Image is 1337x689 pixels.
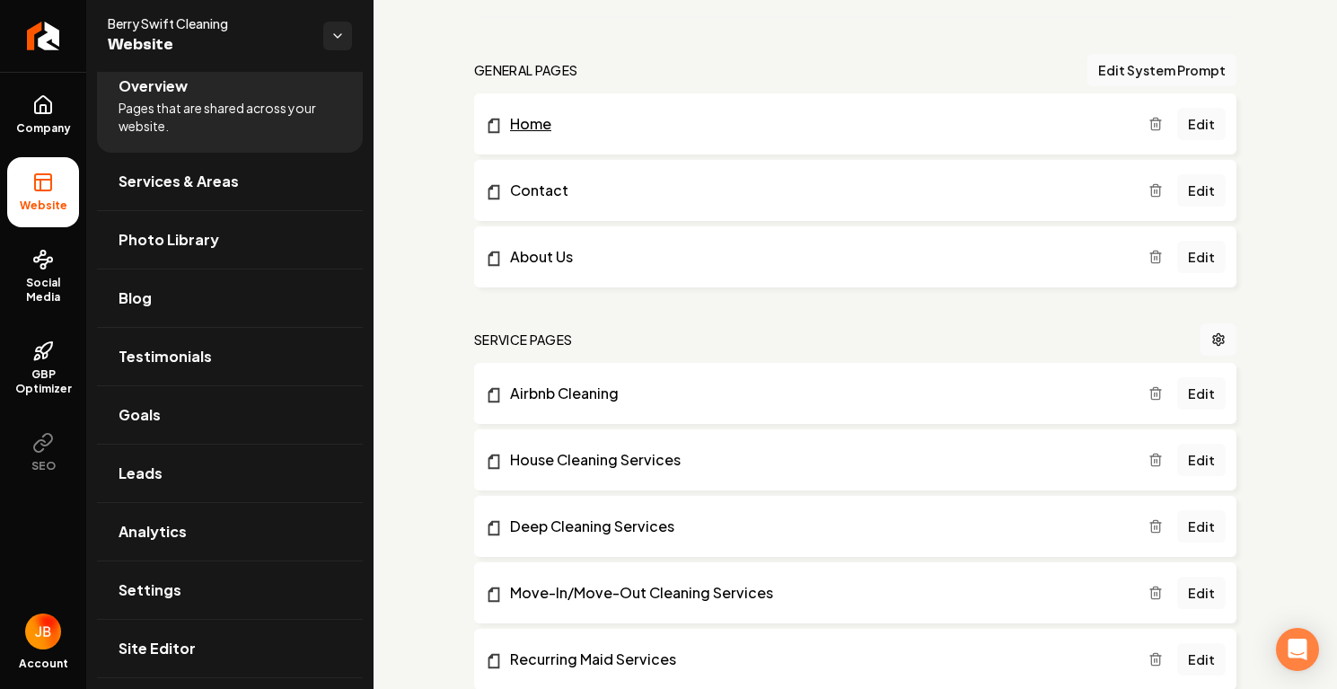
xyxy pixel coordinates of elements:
[13,199,75,213] span: Website
[25,614,61,649] button: Open user button
[119,171,239,192] span: Services & Areas
[119,579,181,601] span: Settings
[97,211,363,269] a: Photo Library
[108,32,309,57] span: Website
[7,276,79,305] span: Social Media
[1177,444,1226,476] a: Edit
[1177,108,1226,140] a: Edit
[485,449,1148,471] a: House Cleaning Services
[119,404,161,426] span: Goals
[97,269,363,327] a: Blog
[97,620,363,677] a: Site Editor
[97,386,363,444] a: Goals
[7,367,79,396] span: GBP Optimizer
[19,657,68,671] span: Account
[7,80,79,150] a: Company
[97,153,363,210] a: Services & Areas
[485,649,1148,670] a: Recurring Maid Services
[97,328,363,385] a: Testimonials
[25,614,61,649] img: Jazzmine Berry
[485,582,1148,604] a: Move-In/Move-Out Cleaning Services
[97,445,363,502] a: Leads
[474,331,573,349] h2: Service Pages
[7,234,79,319] a: Social Media
[108,14,309,32] span: Berry Swift Cleaning
[1276,628,1319,671] div: Open Intercom Messenger
[1177,643,1226,676] a: Edit
[1177,510,1226,543] a: Edit
[1177,377,1226,410] a: Edit
[97,561,363,619] a: Settings
[97,503,363,561] a: Analytics
[119,229,219,251] span: Photo Library
[7,326,79,411] a: GBP Optimizer
[24,459,63,473] span: SEO
[27,22,60,50] img: Rebolt Logo
[119,346,212,367] span: Testimonials
[7,418,79,488] button: SEO
[474,61,578,79] h2: general pages
[119,287,152,309] span: Blog
[119,638,196,659] span: Site Editor
[1177,174,1226,207] a: Edit
[119,75,188,97] span: Overview
[9,121,78,136] span: Company
[1177,577,1226,609] a: Edit
[485,383,1148,404] a: Airbnb Cleaning
[119,99,341,135] span: Pages that are shared across your website.
[485,113,1148,135] a: Home
[119,463,163,484] span: Leads
[485,516,1148,537] a: Deep Cleaning Services
[119,521,187,543] span: Analytics
[485,180,1148,201] a: Contact
[1087,54,1236,86] button: Edit System Prompt
[1177,241,1226,273] a: Edit
[485,246,1148,268] a: About Us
